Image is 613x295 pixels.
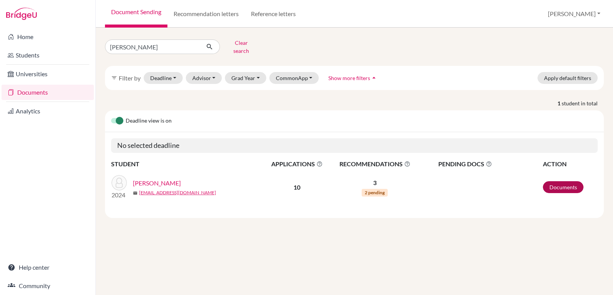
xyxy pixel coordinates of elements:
input: Find student by name... [105,39,200,54]
strong: 1 [557,99,562,107]
button: Apply default filters [538,72,598,84]
span: mail [133,191,138,195]
button: Deadline [144,72,183,84]
img: Ahmed, Hamza [111,175,127,190]
button: Advisor [186,72,222,84]
i: filter_list [111,75,117,81]
p: 2024 [111,190,127,200]
a: Universities [2,66,94,82]
img: Bridge-U [6,8,37,20]
button: CommonApp [269,72,319,84]
a: Community [2,278,94,293]
a: Documents [2,85,94,100]
a: Analytics [2,103,94,119]
span: RECOMMENDATIONS [330,159,420,169]
span: student in total [562,99,604,107]
button: [PERSON_NAME] [544,7,604,21]
span: Show more filters [328,75,370,81]
span: 2 pending [362,189,388,197]
a: Home [2,29,94,44]
h5: No selected deadline [111,138,598,153]
button: Show more filtersarrow_drop_up [322,72,384,84]
th: STUDENT [111,159,264,169]
a: Students [2,48,94,63]
span: PENDING DOCS [438,159,542,169]
th: ACTION [543,159,598,169]
a: [PERSON_NAME] [133,179,181,188]
span: Filter by [119,74,141,82]
button: Grad Year [225,72,266,84]
a: Help center [2,260,94,275]
span: Deadline view is on [126,116,172,126]
p: 3 [330,178,420,187]
button: Clear search [220,37,262,57]
b: 10 [293,184,300,191]
a: [EMAIL_ADDRESS][DOMAIN_NAME] [139,189,216,196]
a: Documents [543,181,583,193]
span: APPLICATIONS [265,159,329,169]
i: arrow_drop_up [370,74,378,82]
